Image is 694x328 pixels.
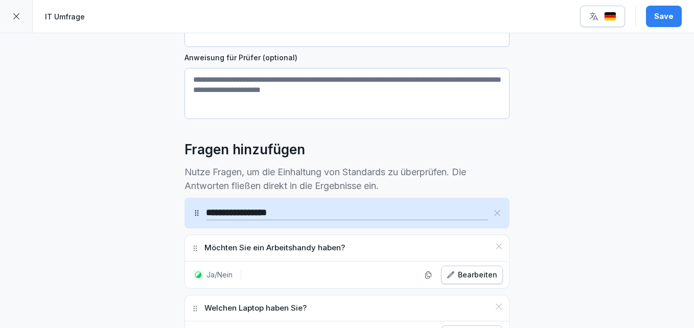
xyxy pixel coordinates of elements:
[184,52,510,63] label: Anweisung für Prüfer (optional)
[184,139,305,160] h2: Fragen hinzufügen
[654,11,674,22] div: Save
[441,266,503,284] button: Bearbeiten
[206,269,233,280] p: Ja/Nein
[45,11,85,22] p: IT Umfrage
[184,165,510,193] p: Nutze Fragen, um die Einhaltung von Standards zu überprüfen. Die Antworten fließen direkt in die ...
[447,269,497,280] div: Bearbeiten
[204,242,345,254] p: Möchten Sie ein Arbeitshandy haben?
[604,12,616,21] img: de.svg
[646,6,682,27] button: Save
[204,302,307,314] p: Welchen Laptop haben Sie?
